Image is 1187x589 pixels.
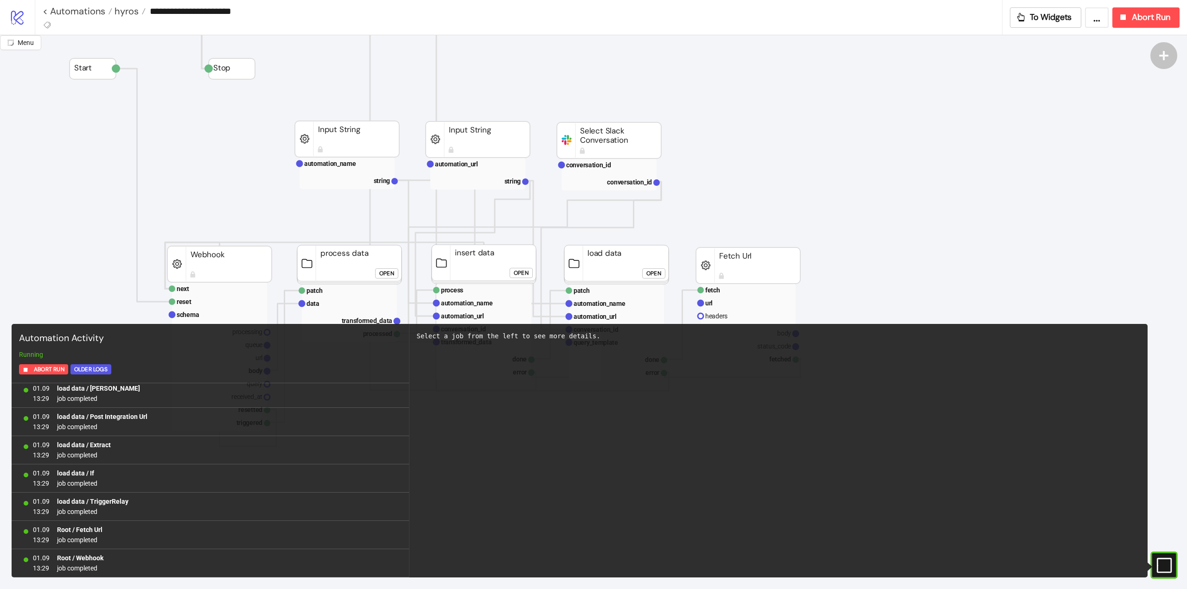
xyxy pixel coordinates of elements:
a: < Automations [43,6,112,16]
span: 01.09 [33,553,50,563]
span: Menu [18,39,34,46]
span: 13:29 [33,393,50,404]
div: Running [15,349,405,360]
button: Open [510,268,533,278]
b: load data / Post Integration Url [57,413,147,420]
span: Abort Run [34,364,64,375]
text: automation_url [441,312,484,320]
span: 13:29 [33,450,50,460]
span: 01.09 [33,525,50,535]
a: hyros [112,6,146,16]
b: load data / If [57,469,94,477]
span: radius-bottomright [7,39,14,46]
span: job completed [57,478,97,488]
text: string [374,177,390,184]
text: conversation_id [566,161,611,169]
text: automation_name [574,300,625,307]
text: automation_url [435,160,478,168]
b: load data / [PERSON_NAME] [57,385,140,392]
div: Open [646,268,661,279]
span: job completed [57,422,147,432]
div: Open [379,268,394,279]
span: 01.09 [33,496,50,507]
button: To Widgets [1010,7,1082,28]
button: Abort Run [19,364,68,374]
button: ... [1085,7,1109,28]
text: transformed_data [342,317,393,324]
text: automation_name [441,299,493,307]
span: job completed [57,563,103,573]
text: automation_url [574,313,617,320]
b: Root / Fetch Url [57,526,102,533]
span: job completed [57,507,128,517]
span: 01.09 [33,412,50,422]
span: 01.09 [33,468,50,478]
span: 01.09 [33,383,50,393]
span: Abort Run [1132,12,1170,23]
text: string [504,177,521,185]
b: load data / TriggerRelay [57,498,128,505]
button: Abort Run [1112,7,1180,28]
text: patch [574,287,590,294]
span: job completed [57,535,102,545]
button: Open [642,268,665,279]
span: 13:29 [33,422,50,432]
text: conversation_id [607,178,652,186]
text: patch [306,287,323,294]
text: url [705,299,713,307]
div: Older Logs [74,364,108,375]
text: process [441,286,463,294]
text: headers [705,312,728,320]
span: To Widgets [1030,12,1072,23]
button: Open [375,268,398,279]
div: Open [514,268,529,279]
b: Root / Webhook [57,554,103,562]
div: Automation Activity [15,328,405,349]
span: job completed [57,393,140,404]
text: fetch [705,286,720,294]
text: schema [177,311,199,318]
text: automation_name [304,160,356,167]
button: Older Logs [70,364,111,374]
text: next [177,285,189,292]
span: job completed [57,450,111,460]
span: 13:29 [33,507,50,517]
span: 13:29 [33,535,50,545]
text: data [306,300,319,307]
text: reset [177,298,191,305]
span: 01.09 [33,440,50,450]
b: load data / Extract [57,441,111,449]
span: hyros [112,5,139,17]
span: 13:29 [33,563,50,573]
div: Select a job from the left to see more details. [417,331,1141,341]
span: 13:29 [33,478,50,488]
